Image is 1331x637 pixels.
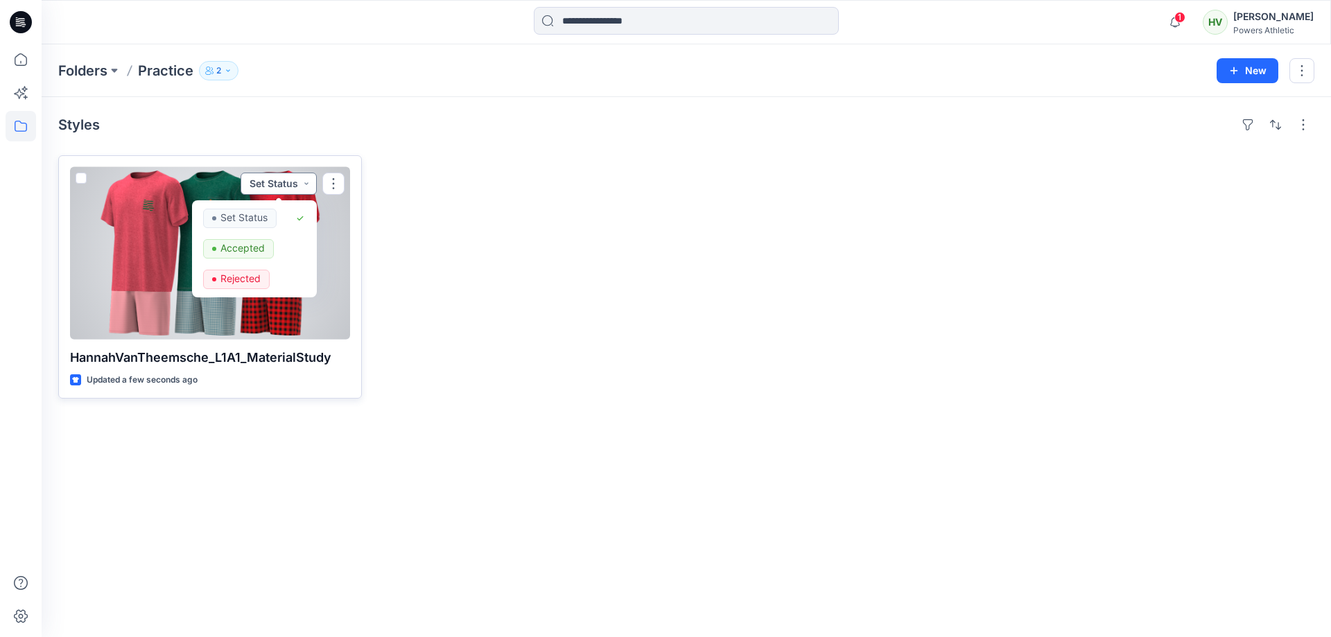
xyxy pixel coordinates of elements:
p: Rejected [220,270,261,288]
button: New [1217,58,1278,83]
a: HannahVanTheemsche_L1A1_MaterialStudy [70,167,350,340]
p: Set Status [220,209,268,227]
p: HannahVanTheemsche_L1A1_MaterialStudy [70,348,350,367]
p: Practice [138,61,193,80]
div: HV [1203,10,1228,35]
p: Accepted [220,239,265,257]
div: Powers Athletic [1233,25,1314,35]
p: Updated a few seconds ago [87,373,198,387]
button: 2 [199,61,238,80]
p: 2 [216,63,221,78]
div: [PERSON_NAME] [1233,8,1314,25]
h4: Styles [58,116,100,133]
a: Folders [58,61,107,80]
span: 1 [1174,12,1185,23]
